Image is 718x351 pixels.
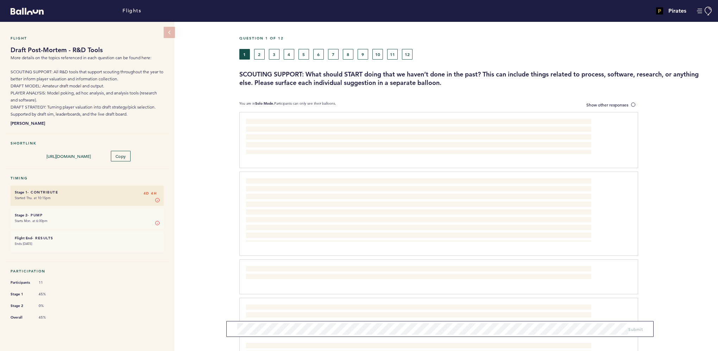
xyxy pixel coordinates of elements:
[628,326,643,333] button: Submit
[15,196,51,200] time: Started Thu. at 10:15pm
[39,292,60,297] span: 45%
[239,70,713,87] h3: SCOUTING SUPPORT: What should START doing that we haven’t done in the past? This can include thin...
[11,291,32,298] span: Stage 1
[313,49,324,60] button: 6
[11,55,163,117] span: More details on the topics referenced in each question can be found here: SCOUTING SUPPORT: All R...
[111,151,131,161] button: Copy
[144,190,157,197] span: 4D 4H
[11,141,164,146] h5: Shortlink
[39,280,60,285] span: 11
[11,279,32,286] span: Participants
[15,213,159,217] h6: - Pump
[11,269,164,273] h5: Participation
[358,49,368,60] button: 9
[11,314,32,321] span: Overall
[697,7,713,16] button: Manage Account
[11,176,164,180] h5: Timing
[246,305,591,318] span: Allow "dummy" reports to be written by select few non-Amateur-scouting staff. These would be repo...
[668,7,686,15] h4: Pirates
[15,213,27,217] small: Stage 2
[343,49,353,60] button: 8
[39,315,60,320] span: 45%
[39,303,60,308] span: 0%
[11,36,164,41] h5: Flight
[239,101,336,109] p: You are in Participants can only see their balloons.
[115,153,126,159] span: Copy
[239,49,250,60] button: 1
[15,236,159,240] h6: - Results
[11,8,44,15] svg: Balloon
[269,49,279,60] button: 3
[372,49,383,60] button: 10
[15,218,48,223] time: Starts Mon. at 6:00pm
[5,7,44,14] a: Balloon
[239,36,713,41] h5: Question 1 of 12
[15,190,159,195] h6: - Contribute
[298,49,309,60] button: 5
[11,302,32,309] span: Stage 2
[628,326,643,332] span: Submit
[254,49,265,60] button: 2
[11,119,164,127] b: [PERSON_NAME]
[387,49,398,60] button: 11
[15,190,27,195] small: Stage 1
[15,236,32,240] small: Flight End
[255,101,274,106] b: Solo Mode.
[328,49,339,60] button: 7
[586,102,628,107] span: Show other responses
[11,46,164,54] h1: Draft Post-Mortem - R&D Tools
[402,49,412,60] button: 12
[284,49,294,60] button: 4
[246,119,592,153] span: We need to find a way to divorce "where the player should be on the board" from "should [Player A...
[15,241,32,246] time: Ends [DATE]
[246,267,586,279] span: Provide ML distributions for certain stats / scouting report features. What is 40 grade Max EV? W...
[122,7,141,15] a: Flights
[246,179,590,241] span: L ipsum do sitame cons adipis elit-sedd / eiu / temp incid utlab etdo magna aliq enima minimv qu ...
